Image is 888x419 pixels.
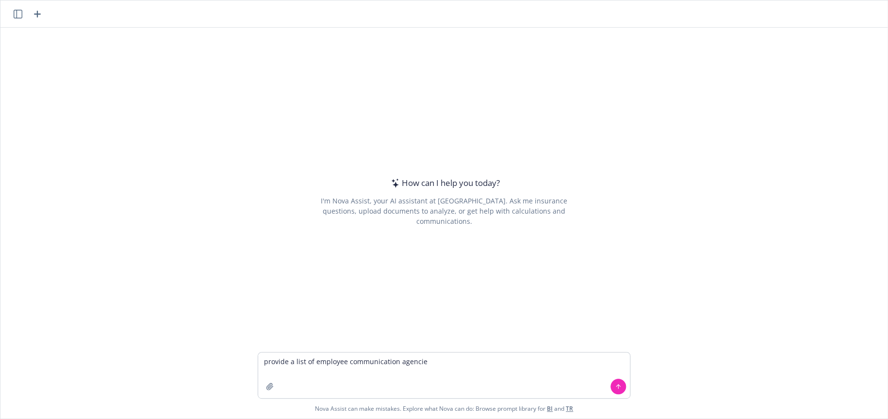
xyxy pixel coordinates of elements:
a: BI [547,404,553,413]
textarea: provide a list of employee communication agencie [258,352,630,398]
div: How can I help you today? [388,177,500,189]
div: I'm Nova Assist, your AI assistant at [GEOGRAPHIC_DATA]. Ask me insurance questions, upload docum... [307,196,580,226]
a: TR [566,404,573,413]
span: Nova Assist can make mistakes. Explore what Nova can do: Browse prompt library for and [4,399,884,419]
